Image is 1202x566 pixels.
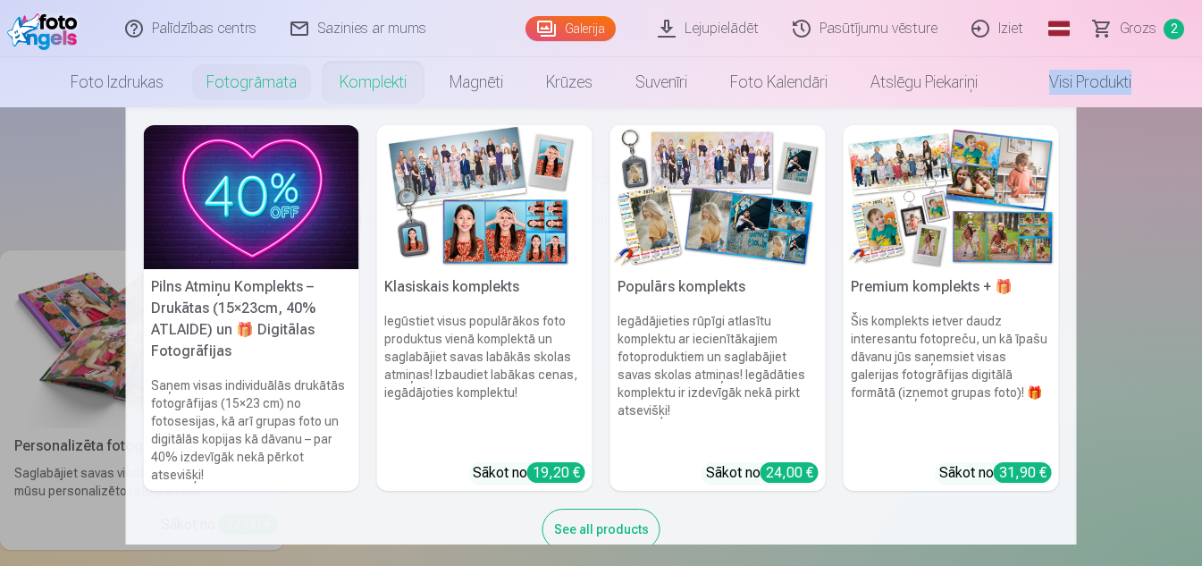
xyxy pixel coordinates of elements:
a: Foto kalendāri [709,57,849,107]
div: Sākot no [473,462,585,484]
a: Galerija [525,16,616,41]
img: Premium komplekts + 🎁 [844,125,1059,269]
h6: Saņem visas individuālās drukātās fotogrāfijas (15×23 cm) no fotosesijas, kā arī grupas foto un d... [144,369,359,491]
a: Premium komplekts + 🎁 Premium komplekts + 🎁Šis komplekts ietver daudz interesantu fotopreču, un k... [844,125,1059,491]
h5: Klasiskais komplekts [377,269,593,305]
a: See all products [542,519,660,537]
h6: Iegādājieties rūpīgi atlasītu komplektu ar iecienītākajiem fotoproduktiem un saglabājiet savas sk... [610,305,826,455]
a: Pilns Atmiņu Komplekts – Drukātas (15×23cm, 40% ATLAIDE) un 🎁 Digitālas Fotogrāfijas Pilns Atmiņu... [144,125,359,491]
h5: Premium komplekts + 🎁 [844,269,1059,305]
h5: Pilns Atmiņu Komplekts – Drukātas (15×23cm, 40% ATLAIDE) un 🎁 Digitālas Fotogrāfijas [144,269,359,369]
div: 31,90 € [994,462,1052,483]
a: Suvenīri [614,57,709,107]
a: Visi produkti [999,57,1153,107]
span: 2 [1164,19,1184,39]
img: Populārs komplekts [610,125,826,269]
h5: Populārs komplekts [610,269,826,305]
a: Klasiskais komplektsKlasiskais komplektsIegūstiet visus populārākos foto produktus vienā komplekt... [377,125,593,491]
img: Klasiskais komplekts [377,125,593,269]
img: /fa1 [7,7,84,50]
a: Magnēti [428,57,525,107]
div: 19,20 € [527,462,585,483]
div: Sākot no [939,462,1052,484]
a: Krūzes [525,57,614,107]
span: Grozs [1120,18,1156,39]
div: 24,00 € [761,462,819,483]
h6: Iegūstiet visus populārākos foto produktus vienā komplektā un saglabājiet savas labākās skolas at... [377,305,593,455]
h6: Šis komplekts ietver daudz interesantu fotopreču, un kā īpašu dāvanu jūs saņemsiet visas galerija... [844,305,1059,455]
a: Atslēgu piekariņi [849,57,999,107]
a: Foto izdrukas [49,57,185,107]
div: See all products [542,509,660,550]
div: Sākot no [706,462,819,484]
a: Fotogrāmata [185,57,318,107]
img: Pilns Atmiņu Komplekts – Drukātas (15×23cm, 40% ATLAIDE) un 🎁 Digitālas Fotogrāfijas [144,125,359,269]
a: Populārs komplektsPopulārs komplektsIegādājieties rūpīgi atlasītu komplektu ar iecienītākajiem fo... [610,125,826,491]
a: Komplekti [318,57,428,107]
